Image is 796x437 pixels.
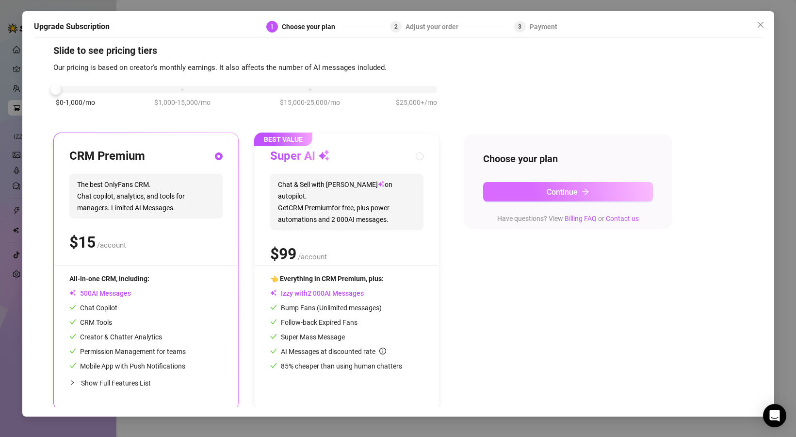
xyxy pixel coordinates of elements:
button: Close [753,17,768,33]
span: Creator & Chatter Analytics [69,333,162,341]
span: AI Messages [69,289,131,297]
span: Close [753,21,768,29]
span: Show Full Features List [81,379,151,387]
span: $1,000-15,000/mo [154,97,211,108]
span: check [270,362,277,369]
span: check [69,362,76,369]
span: Chat & Sell with [PERSON_NAME] on autopilot. Get CRM Premium for free, plus power automations and... [270,174,423,230]
span: /account [298,252,327,261]
span: The best OnlyFans CRM. Chat copilot, analytics, and tools for managers. Limited AI Messages. [69,174,223,218]
span: check [270,319,277,325]
h4: Slide to see pricing tiers [53,44,743,57]
span: Mobile App with Push Notifications [69,362,185,370]
span: $25,000+/mo [396,97,437,108]
span: 1 [270,23,274,30]
span: info-circle [379,348,386,354]
div: Payment [530,21,557,33]
span: Continue [547,187,578,197]
a: Contact us [606,215,639,222]
span: Super Mass Message [270,333,345,341]
span: check [69,333,76,340]
h5: Upgrade Subscription [34,21,110,33]
button: Continuearrow-right [483,182,653,202]
span: check [270,304,277,311]
span: $ [69,233,96,252]
span: check [270,348,277,354]
span: Our pricing is based on creator's monthly earnings. It also affects the number of AI messages inc... [53,63,387,72]
a: Billing FAQ [565,215,597,222]
span: Permission Management for teams [69,348,186,355]
span: close [757,21,764,29]
span: check [270,333,277,340]
div: Choose your plan [282,21,341,33]
span: collapsed [69,380,75,386]
span: $0-1,000/mo [56,97,95,108]
h3: CRM Premium [69,149,145,164]
span: BEST VALUE [254,133,312,146]
span: Izzy with AI Messages [270,289,364,297]
span: Bump Fans (Unlimited messages) [270,304,382,312]
span: AI Messages at discounted rate [281,348,386,355]
span: check [69,348,76,354]
span: arrow-right [582,188,589,196]
h4: Choose your plan [483,152,653,166]
span: 👈 Everything in CRM Premium, plus: [270,275,384,283]
div: Adjust your order [406,21,464,33]
div: Show Full Features List [69,371,223,394]
span: Follow-back Expired Fans [270,319,357,326]
span: 85% cheaper than using human chatters [270,362,402,370]
span: Chat Copilot [69,304,117,312]
span: check [69,319,76,325]
span: $ [270,245,296,263]
span: $15,000-25,000/mo [280,97,340,108]
span: 3 [518,23,521,30]
span: Have questions? View or [497,215,639,222]
span: 2 [394,23,398,30]
span: /account [97,241,126,250]
span: CRM Tools [69,319,112,326]
div: Open Intercom Messenger [763,404,786,427]
span: All-in-one CRM, including: [69,275,149,283]
h3: Super AI [270,149,330,164]
span: check [69,304,76,311]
